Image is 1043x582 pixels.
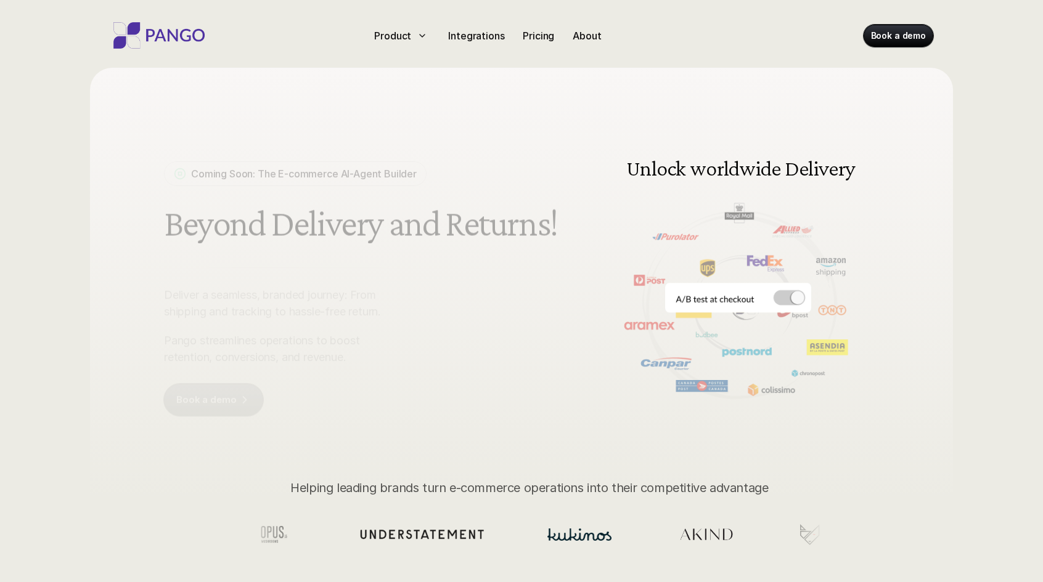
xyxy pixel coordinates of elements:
h3: Unlock worldwide Delivery [624,157,858,179]
h1: Beyond Delivery and Returns! [164,203,562,243]
p: Book a demo [176,394,236,406]
p: Pricing [523,28,554,43]
p: Product [374,28,411,43]
p: Integrations [448,28,504,43]
button: Next [848,263,867,281]
a: Book a demo [164,384,263,416]
img: Delivery and shipping management software doing A/B testing at the checkout for different carrier... [597,129,879,414]
button: Previous [609,263,628,281]
p: Coming Soon: The E-commerce AI-Agent Builder [191,166,417,181]
p: About [573,28,601,43]
a: About [568,26,606,46]
p: Pango streamlines operations to boost retention, conversions, and revenue. [164,332,403,365]
a: Pricing [518,26,559,46]
img: Next Arrow [848,263,867,281]
p: Book a demo [871,30,926,42]
img: Back Arrow [609,263,628,281]
a: Book a demo [864,25,933,47]
a: Integrations [443,26,509,46]
p: Deliver a seamless, branded journey: From shipping and tracking to hassle-free return. [164,286,403,320]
